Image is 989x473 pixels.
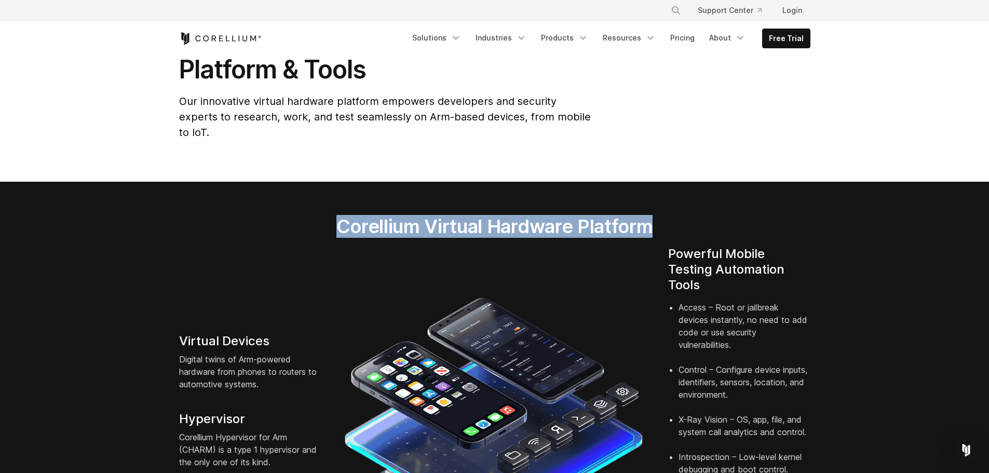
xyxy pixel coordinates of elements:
a: Login [774,1,810,20]
a: Support Center [689,1,770,20]
h4: Virtual Devices [179,333,321,349]
li: X-Ray Vision – OS, app, file, and system call analytics and control. [679,413,810,451]
a: Pricing [664,29,701,47]
a: Industries [469,29,533,47]
div: Navigation Menu [406,29,810,48]
a: Resources [597,29,662,47]
a: Corellium Home [179,32,262,45]
span: Our innovative virtual hardware platform empowers developers and security experts to research, wo... [179,95,591,139]
button: Search [667,1,685,20]
h2: Corellium Virtual Hardware Platform [288,215,701,238]
a: Products [535,29,594,47]
h1: Platform & Tools [179,54,593,85]
div: Navigation Menu [658,1,810,20]
li: Control – Configure device inputs, identifiers, sensors, location, and environment. [679,363,810,413]
li: Access – Root or jailbreak devices instantly, no need to add code or use security vulnerabilities. [679,301,810,363]
div: Open Intercom Messenger [954,438,979,463]
a: Solutions [406,29,467,47]
p: Corellium Hypervisor for Arm (CHARM) is a type 1 hypervisor and the only one of its kind. [179,431,321,468]
h4: Hypervisor [179,411,321,427]
h4: Powerful Mobile Testing Automation Tools [668,246,810,293]
p: Digital twins of Arm-powered hardware from phones to routers to automotive systems. [179,353,321,390]
a: About [703,29,752,47]
a: Free Trial [763,29,810,48]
